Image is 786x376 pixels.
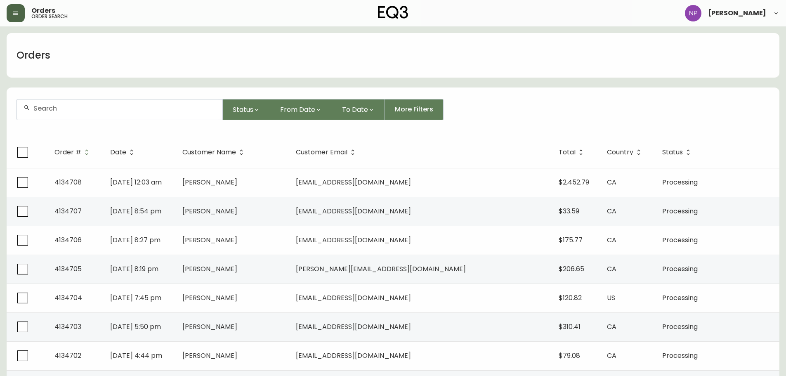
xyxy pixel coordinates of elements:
[182,149,247,156] span: Customer Name
[270,99,332,120] button: From Date
[559,264,584,274] span: $206.65
[662,150,683,155] span: Status
[662,235,698,245] span: Processing
[296,177,411,187] span: [EMAIL_ADDRESS][DOMAIN_NAME]
[54,351,81,360] span: 4134702
[559,177,589,187] span: $2,452.79
[54,235,82,245] span: 4134706
[296,235,411,245] span: [EMAIL_ADDRESS][DOMAIN_NAME]
[385,99,444,120] button: More Filters
[296,351,411,360] span: [EMAIL_ADDRESS][DOMAIN_NAME]
[662,264,698,274] span: Processing
[662,206,698,216] span: Processing
[559,351,580,360] span: $79.08
[280,104,315,115] span: From Date
[559,149,586,156] span: Total
[110,264,158,274] span: [DATE] 8:19 pm
[233,104,253,115] span: Status
[559,206,579,216] span: $33.59
[182,264,237,274] span: [PERSON_NAME]
[296,150,347,155] span: Customer Email
[708,10,766,17] span: [PERSON_NAME]
[559,293,582,303] span: $120.82
[31,14,68,19] h5: order search
[342,104,368,115] span: To Date
[110,351,162,360] span: [DATE] 4:44 pm
[54,150,81,155] span: Order #
[607,206,616,216] span: CA
[296,322,411,331] span: [EMAIL_ADDRESS][DOMAIN_NAME]
[607,264,616,274] span: CA
[607,177,616,187] span: CA
[662,149,694,156] span: Status
[54,177,82,187] span: 4134708
[110,177,162,187] span: [DATE] 12:03 am
[54,206,82,216] span: 4134707
[110,149,137,156] span: Date
[662,322,698,331] span: Processing
[607,235,616,245] span: CA
[33,104,216,112] input: Search
[223,99,270,120] button: Status
[182,351,237,360] span: [PERSON_NAME]
[607,293,615,303] span: US
[559,150,576,155] span: Total
[559,322,581,331] span: $310.41
[17,48,50,62] h1: Orders
[296,293,411,303] span: [EMAIL_ADDRESS][DOMAIN_NAME]
[110,322,161,331] span: [DATE] 5:50 pm
[182,235,237,245] span: [PERSON_NAME]
[296,264,466,274] span: [PERSON_NAME][EMAIL_ADDRESS][DOMAIN_NAME]
[685,5,701,21] img: 50f1e64a3f95c89b5c5247455825f96f
[559,235,583,245] span: $175.77
[607,351,616,360] span: CA
[54,264,82,274] span: 4134705
[332,99,385,120] button: To Date
[182,293,237,303] span: [PERSON_NAME]
[296,206,411,216] span: [EMAIL_ADDRESS][DOMAIN_NAME]
[54,322,81,331] span: 4134703
[182,150,236,155] span: Customer Name
[110,150,126,155] span: Date
[395,105,433,114] span: More Filters
[607,322,616,331] span: CA
[607,149,644,156] span: Country
[607,150,633,155] span: Country
[296,149,358,156] span: Customer Email
[662,351,698,360] span: Processing
[54,149,92,156] span: Order #
[110,293,161,303] span: [DATE] 7:45 pm
[31,7,55,14] span: Orders
[110,235,161,245] span: [DATE] 8:27 pm
[662,177,698,187] span: Processing
[378,6,408,19] img: logo
[662,293,698,303] span: Processing
[110,206,161,216] span: [DATE] 8:54 pm
[54,293,82,303] span: 4134704
[182,322,237,331] span: [PERSON_NAME]
[182,177,237,187] span: [PERSON_NAME]
[182,206,237,216] span: [PERSON_NAME]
